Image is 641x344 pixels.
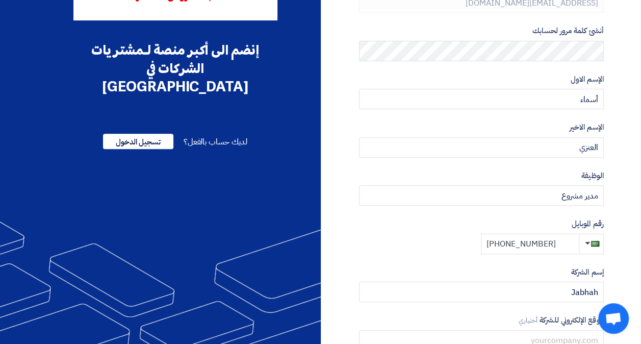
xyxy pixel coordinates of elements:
[359,266,604,278] label: إسم الشركة
[359,137,604,158] input: أدخل الإسم الاخير ...
[103,136,173,148] a: تسجيل الدخول
[359,25,604,37] label: أنشئ كلمة مرور لحسابك
[359,282,604,302] input: أدخل إسم الشركة ...
[519,315,538,325] span: أختياري
[359,170,604,182] label: الوظيفة
[598,303,629,334] div: دردشة مفتوحة
[73,41,277,96] div: إنضم الى أكبر منصة لـمشتريات الشركات في [GEOGRAPHIC_DATA]
[481,234,579,254] input: أدخل رقم الموبايل ...
[359,185,604,206] input: أدخل الوظيفة ...
[359,73,604,85] label: الإسم الاول
[359,218,604,230] label: رقم الموبايل
[359,314,604,326] label: الموقع الإلكتروني للشركة
[184,136,247,148] span: لديك حساب بالفعل؟
[359,121,604,133] label: الإسم الاخير
[103,134,173,149] span: تسجيل الدخول
[359,89,604,109] input: أدخل الإسم الاول ...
